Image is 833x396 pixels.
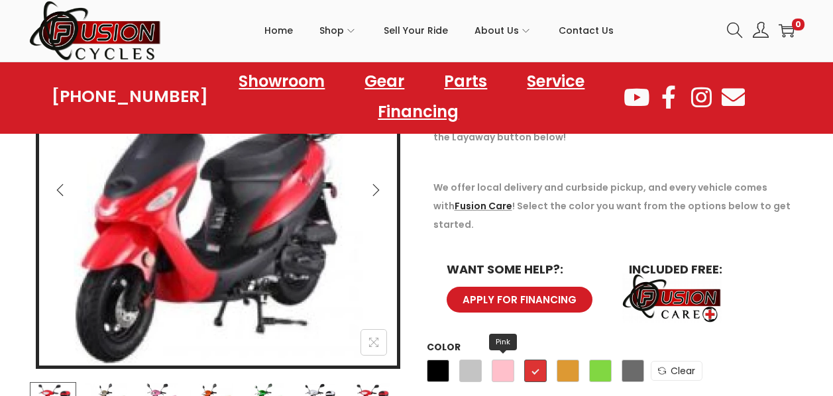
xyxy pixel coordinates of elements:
[559,14,614,47] span: Contact Us
[651,361,702,381] a: Clear
[351,66,417,97] a: Gear
[431,66,500,97] a: Parts
[474,1,532,60] a: About Us
[264,14,293,47] span: Home
[447,264,602,275] h6: WANT SOME HELP?:
[52,87,208,106] a: [PHONE_NUMBER]
[514,66,598,97] a: Service
[264,1,293,60] a: Home
[162,1,717,60] nav: Primary navigation
[225,66,338,97] a: Showroom
[455,199,512,213] a: Fusion Care
[384,14,448,47] span: Sell Your Ride
[779,23,795,38] a: 0
[559,1,614,60] a: Contact Us
[463,295,577,305] span: APPLY FOR FINANCING
[629,264,785,275] h6: INCLUDED FREE:
[433,178,798,234] p: We offer local delivery and curbside pickup, and every vehicle comes with ! Select the color you ...
[46,175,75,205] button: Previous
[319,1,357,60] a: Shop
[319,14,344,47] span: Shop
[447,287,592,313] a: APPLY FOR FINANCING
[208,66,622,127] nav: Menu
[427,340,461,354] label: Color
[489,334,517,350] span: Pink
[384,1,448,60] a: Sell Your Ride
[39,15,397,372] img: NEW TAO MOTOR Pony 50
[361,175,390,205] button: Next
[474,14,519,47] span: About Us
[364,97,472,127] a: Financing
